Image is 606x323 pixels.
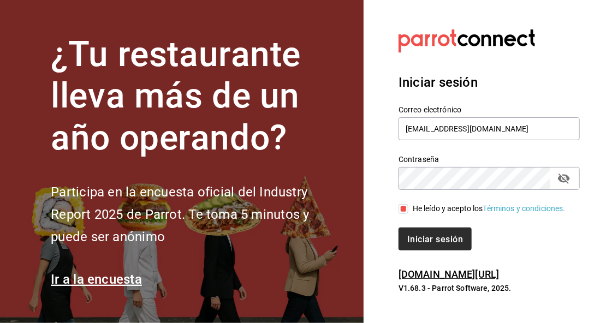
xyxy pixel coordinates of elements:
[399,105,461,114] font: Correo electrónico
[51,184,309,244] font: Participa en la encuesta oficial del Industry Report 2025 de Parrot. Te toma 5 minutos y puede se...
[399,117,580,140] input: Ingresa tu correo electrónico
[399,268,499,280] a: [DOMAIN_NAME][URL]
[555,169,573,188] button: campo de contraseña
[51,34,301,159] font: ¿Tu restaurante lleva más de un año operando?
[399,75,478,90] font: Iniciar sesión
[407,234,463,244] font: Iniciar sesión
[399,284,512,292] font: V1.68.3 - Parrot Software, 2025.
[483,204,566,213] a: Términos y condiciones.
[51,272,142,287] a: Ir a la encuesta
[413,204,483,213] font: He leído y acepto los
[399,228,472,250] button: Iniciar sesión
[399,155,439,164] font: Contraseña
